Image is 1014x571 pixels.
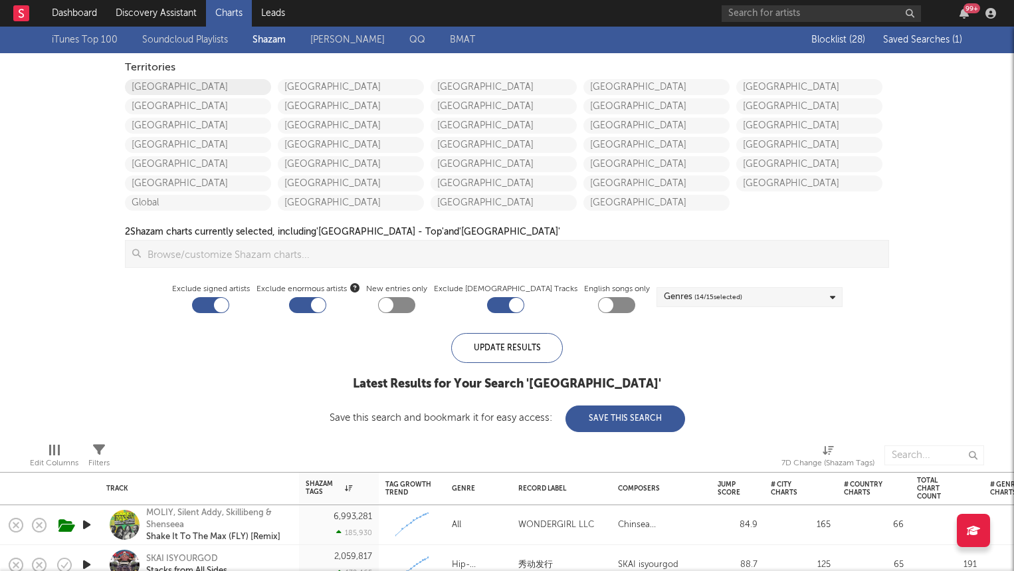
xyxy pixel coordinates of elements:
a: [GEOGRAPHIC_DATA] [583,79,730,95]
div: Edit Columns [30,455,78,471]
div: 84.9 [718,517,758,533]
div: 7D Change (Shazam Tags) [781,439,874,477]
a: [GEOGRAPHIC_DATA] [583,175,730,191]
div: Territories [125,60,889,76]
a: [GEOGRAPHIC_DATA] [278,156,424,172]
a: [GEOGRAPHIC_DATA] [431,195,577,211]
a: [GEOGRAPHIC_DATA] [431,137,577,153]
a: [GEOGRAPHIC_DATA] [736,156,882,172]
a: [GEOGRAPHIC_DATA] [431,98,577,114]
div: Latest Results for Your Search ' [GEOGRAPHIC_DATA] ' [330,376,685,392]
a: [GEOGRAPHIC_DATA] [583,195,730,211]
div: Genres [664,289,742,305]
a: [GEOGRAPHIC_DATA] [125,79,271,95]
a: [GEOGRAPHIC_DATA] [278,118,424,134]
div: Update Results [451,333,563,363]
a: [GEOGRAPHIC_DATA] [736,118,882,134]
input: Search for artists [722,5,921,22]
div: 7D Change (Shazam Tags) [781,455,874,471]
a: [GEOGRAPHIC_DATA] [431,79,577,95]
div: 6,993,281 [334,513,372,521]
button: Saved Searches (1) [879,35,962,45]
div: All [452,517,461,533]
a: [GEOGRAPHIC_DATA] [736,137,882,153]
a: [GEOGRAPHIC_DATA] [125,118,271,134]
a: [GEOGRAPHIC_DATA] [125,137,271,153]
label: Exclude [DEMOGRAPHIC_DATA] Tracks [434,281,577,297]
label: New entries only [366,281,427,297]
span: ( 28 ) [849,35,865,45]
a: [GEOGRAPHIC_DATA] [583,156,730,172]
a: [GEOGRAPHIC_DATA] [431,175,577,191]
span: Exclude enormous artists [256,281,359,297]
div: Record Label [518,485,598,493]
div: MOLIY, Silent Addy, Skillibeng & Shenseea [146,507,289,531]
a: [PERSON_NAME] [310,32,385,48]
span: Saved Searches [883,35,962,45]
a: [GEOGRAPHIC_DATA] [736,175,882,191]
a: Global [125,195,271,211]
a: [GEOGRAPHIC_DATA] [278,137,424,153]
a: [GEOGRAPHIC_DATA] [736,79,882,95]
a: [GEOGRAPHIC_DATA] [125,156,271,172]
div: Composers [618,485,698,493]
button: Save This Search [565,405,685,432]
a: [GEOGRAPHIC_DATA] [431,118,577,134]
a: QQ [409,32,425,48]
div: Genre [452,485,498,493]
div: Tag Growth Trend [385,481,432,497]
a: [GEOGRAPHIC_DATA] [278,195,424,211]
div: # Country Charts [844,481,884,497]
div: 232 [917,517,977,533]
span: ( 1 ) [952,35,962,45]
label: English songs only [584,281,650,297]
div: 2 Shazam charts currently selected, including '[GEOGRAPHIC_DATA] - Top' and '[GEOGRAPHIC_DATA]' [125,224,560,240]
a: [GEOGRAPHIC_DATA] [431,156,577,172]
label: Exclude signed artists [172,281,250,297]
span: ( 14 / 15 selected) [694,289,742,305]
input: Browse/customize Shazam charts... [141,241,888,267]
div: Shake It To The Max (FLY) [Remix] [146,531,289,543]
div: Filters [88,455,110,471]
a: iTunes Top 100 [52,32,118,48]
div: 99 + [963,3,980,13]
div: Filters [88,439,110,477]
div: 165 [771,517,831,533]
div: Jump Score [718,481,740,497]
a: [GEOGRAPHIC_DATA] [736,98,882,114]
a: [GEOGRAPHIC_DATA] [278,98,424,114]
a: [GEOGRAPHIC_DATA] [583,137,730,153]
a: [GEOGRAPHIC_DATA] [125,175,271,191]
div: WONDERGIRL LLC [518,517,594,533]
a: Soundcloud Playlists [142,32,228,48]
div: Total Chart Count [917,477,957,501]
div: Edit Columns [30,439,78,477]
a: [GEOGRAPHIC_DATA] [278,175,424,191]
a: [GEOGRAPHIC_DATA] [583,118,730,134]
div: 2,059,817 [334,552,372,561]
a: MOLIY, Silent Addy, Skillibeng & ShenseeaShake It To The Max (FLY) [Remix] [146,507,289,543]
button: 99+ [960,8,969,19]
input: Search... [884,445,984,465]
a: [GEOGRAPHIC_DATA] [125,98,271,114]
a: [GEOGRAPHIC_DATA] [278,79,424,95]
div: Save this search and bookmark it for easy access: [330,413,685,423]
span: Blocklist [811,35,865,45]
a: [GEOGRAPHIC_DATA] [583,98,730,114]
div: SKAI ISYOURGOD [146,553,227,565]
a: BMAT [450,32,475,48]
div: Track [106,485,286,493]
div: Shazam Tags [306,480,352,496]
div: 66 [844,517,904,533]
div: # City Charts [771,481,811,497]
div: Chinsea [PERSON_NAME], [PERSON_NAME] Ama [PERSON_NAME] [PERSON_NAME], [PERSON_NAME] [618,517,704,533]
div: 185,930 [336,528,372,537]
button: Exclude enormous artists [350,281,359,294]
